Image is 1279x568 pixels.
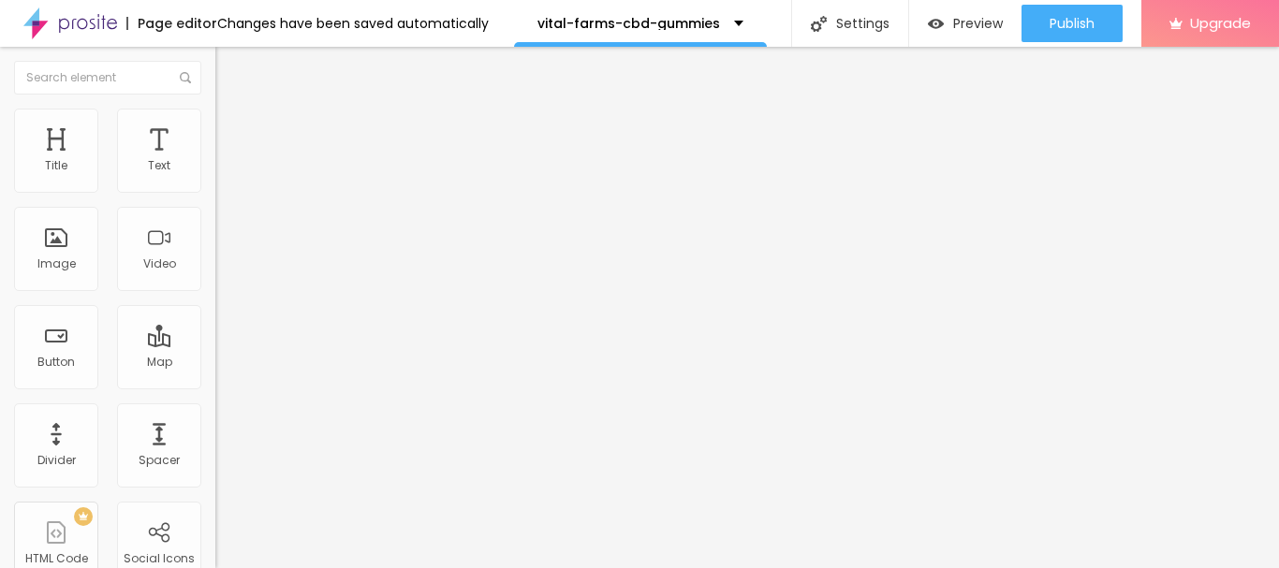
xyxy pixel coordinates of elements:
[25,552,88,565] div: HTML Code
[1050,16,1095,31] span: Publish
[811,16,827,32] img: Icone
[148,159,170,172] div: Text
[124,552,195,565] div: Social Icons
[180,72,191,83] img: Icone
[139,454,180,467] div: Spacer
[1190,15,1251,31] span: Upgrade
[909,5,1022,42] button: Preview
[147,356,172,369] div: Map
[928,16,944,32] img: view-1.svg
[217,17,489,30] div: Changes have been saved automatically
[143,257,176,270] div: Video
[126,17,217,30] div: Page editor
[37,454,76,467] div: Divider
[45,159,67,172] div: Title
[537,17,720,30] p: vital-farms-cbd-gummies
[953,16,1003,31] span: Preview
[1022,5,1123,42] button: Publish
[215,47,1279,568] iframe: Editor
[37,257,76,270] div: Image
[37,356,75,369] div: Button
[14,61,201,95] input: Search element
